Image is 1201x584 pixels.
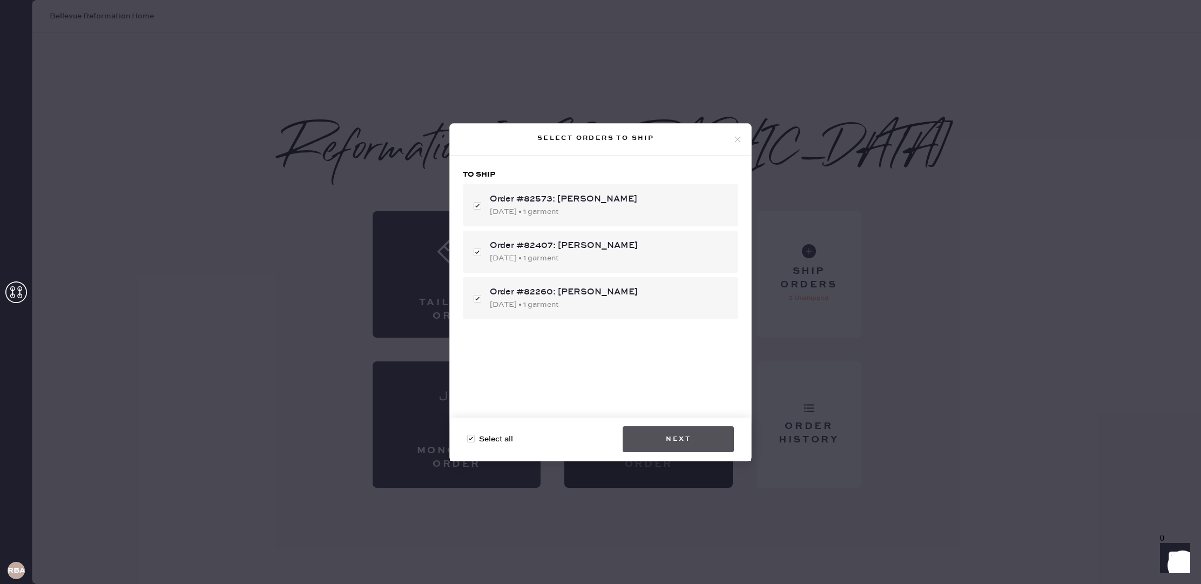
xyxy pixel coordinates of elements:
[623,426,734,452] button: Next
[463,169,738,180] h3: To ship
[1150,535,1196,582] iframe: Front Chat
[479,433,513,445] span: Select all
[490,206,730,218] div: [DATE] • 1 garment
[490,252,730,264] div: [DATE] • 1 garment
[490,239,730,252] div: Order #82407: [PERSON_NAME]
[490,193,730,206] div: Order #82573: [PERSON_NAME]
[458,132,733,145] div: Select orders to ship
[8,567,25,574] h3: RBA
[490,286,730,299] div: Order #82260: [PERSON_NAME]
[490,299,730,311] div: [DATE] • 1 garment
